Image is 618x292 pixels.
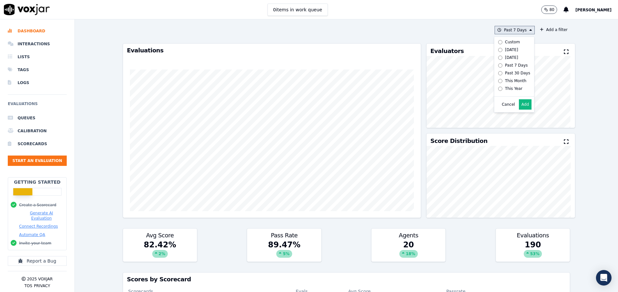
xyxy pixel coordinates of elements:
[14,179,61,185] h2: Getting Started
[505,47,518,52] div: [DATE]
[127,48,417,53] h3: Evaluations
[498,71,502,75] input: Past 30 Days
[8,63,67,76] a: Tags
[498,87,502,91] input: This Year
[8,156,67,166] button: Start an Evaluation
[19,211,64,221] button: Generate AI Evaluation
[8,100,67,112] h6: Evaluations
[498,79,502,83] input: This Month
[596,270,612,286] div: Open Intercom Messenger
[8,50,67,63] a: Lists
[34,283,50,288] button: Privacy
[496,240,570,262] div: 190
[430,48,464,54] h3: Evaluators
[152,250,168,258] div: 2 %
[127,233,193,238] h3: Avg Score
[519,99,532,110] button: Add
[8,25,67,38] a: Dashboard
[524,250,542,258] div: 53 %
[498,56,502,60] input: [DATE]
[8,137,67,150] a: Scorecards
[127,276,566,282] h3: Scores by Scorecard
[8,256,67,266] button: Report a Bug
[8,76,67,89] a: Logs
[498,63,502,68] input: Past 7 Days
[549,7,554,12] p: 80
[19,241,51,246] button: Invite your team
[276,250,292,258] div: 5 %
[575,8,612,12] span: [PERSON_NAME]
[430,138,487,144] h3: Score Distribution
[575,6,618,14] button: [PERSON_NAME]
[541,5,564,14] button: 80
[505,70,530,76] div: Past 30 Days
[8,38,67,50] a: Interactions
[8,124,67,137] a: Calibration
[8,112,67,124] a: Queues
[19,202,56,208] button: Create a Scorecard
[372,240,445,262] div: 20
[4,4,50,15] img: voxjar logo
[251,233,317,238] h3: Pass Rate
[500,233,566,238] h3: Evaluations
[24,283,32,288] button: TOS
[502,102,515,107] button: Cancel
[375,233,441,238] h3: Agents
[537,26,570,34] button: Add a filter
[19,232,45,237] button: Automate QA
[505,39,520,45] div: Custom
[399,250,418,258] div: 18 %
[19,224,58,229] button: Connect Recordings
[27,276,52,282] p: 2025 Voxjar
[505,86,522,91] div: This Year
[495,26,535,34] button: Past 7 Days Custom [DATE] [DATE] Past 7 Days Past 30 Days This Month This Year Cancel Add
[505,63,528,68] div: Past 7 Days
[498,48,502,52] input: [DATE]
[505,55,518,60] div: [DATE]
[247,240,321,262] div: 89.47 %
[505,78,526,83] div: This Month
[268,4,328,16] button: 0items in work queue
[498,40,502,44] input: Custom
[123,240,197,262] div: 82.42 %
[541,5,557,14] button: 80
